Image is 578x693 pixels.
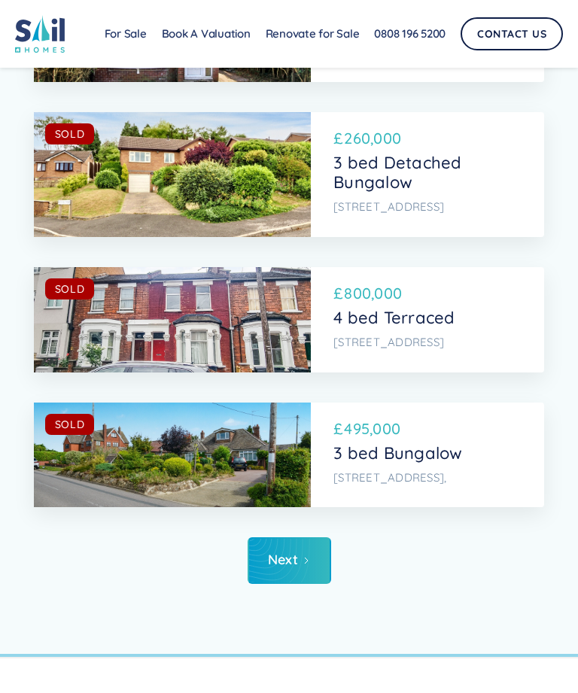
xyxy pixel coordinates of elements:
p: 3 bed Bungalow [333,443,518,463]
div: SOLD [55,417,85,432]
a: 0808 196 5200 [367,19,453,49]
p: [STREET_ADDRESS] [333,199,518,214]
div: Next [268,552,299,567]
p: £ [333,418,342,440]
div: SOLD [55,281,85,296]
img: sail home logo colored [15,15,65,53]
a: Book A Valuation [154,19,258,49]
a: SOLD£260,0003 bed Detached Bungalow[STREET_ADDRESS] [34,112,544,237]
div: List [34,537,544,584]
a: Renovate for Sale [258,19,367,49]
p: 495,000 [344,418,400,440]
p: 3 bed Detached Bungalow [333,153,518,193]
p: 260,000 [344,127,401,150]
a: Next Page [248,537,331,584]
p: 4 bed Terraced [333,308,518,327]
div: SOLD [55,126,85,141]
p: [STREET_ADDRESS], [333,470,518,485]
p: £ [333,127,342,150]
a: SOLD£800,0004 bed Terraced[STREET_ADDRESS] [34,267,544,372]
a: SOLD£495,0003 bed Bungalow[STREET_ADDRESS], [34,403,544,508]
a: For Sale [97,19,154,49]
p: [STREET_ADDRESS] [333,335,518,350]
a: Contact Us [461,17,563,50]
p: £ [333,282,342,305]
p: 800,000 [344,282,402,305]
